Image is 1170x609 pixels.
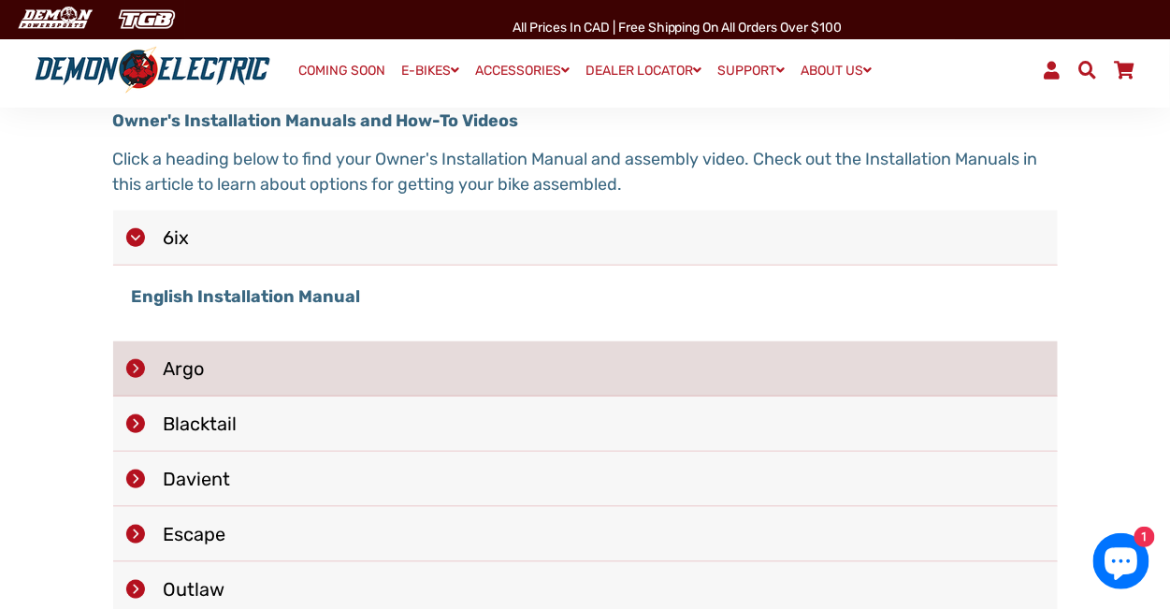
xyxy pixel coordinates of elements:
a: DEALER LOCATOR [579,57,708,84]
img: next_1.png [126,470,145,488]
li: 6ix [113,210,1058,266]
img: next_1.png [126,525,145,544]
img: Demon Electric [9,4,99,35]
img: TGB Canada [108,4,185,35]
a: E-BIKES [395,57,466,84]
img: next_1.png [126,228,145,247]
a: ACCESSORIES [469,57,576,84]
li: Blacktail [113,397,1058,452]
img: Demon Electric logo [28,46,277,94]
span: All Prices in CAD | Free shipping on all orders over $100 [513,20,843,36]
img: next_1.png [126,414,145,433]
strong: Owner's Installation Manuals and How-To Videos [113,110,519,131]
img: next_1.png [126,580,145,599]
img: next_1.png [126,359,145,378]
li: Argo [113,341,1058,397]
p: Click a heading below to find your Owner's Installation Manual and assembly video. Check out the ... [113,147,1058,197]
inbox-online-store-chat: Shopify online store chat [1088,533,1155,594]
li: Davient [113,452,1058,507]
a: ABOUT US [794,57,878,84]
a: COMING SOON [292,58,392,84]
a: English Installation Manual [132,286,361,307]
li: Escape [113,507,1058,562]
a: SUPPORT [711,57,791,84]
